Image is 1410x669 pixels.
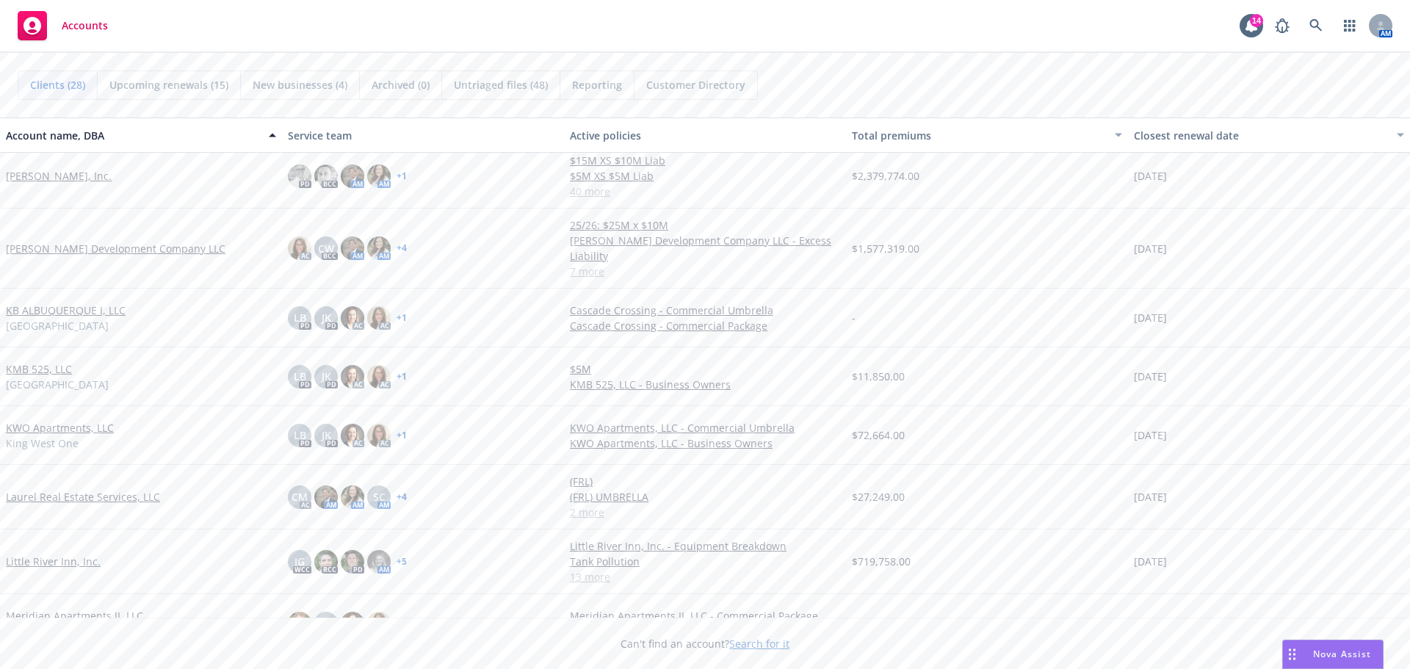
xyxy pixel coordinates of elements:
[397,431,407,440] a: + 1
[288,128,558,143] div: Service team
[341,164,364,188] img: photo
[1134,128,1388,143] div: Closest renewal date
[1134,310,1167,325] span: [DATE]
[397,172,407,181] a: + 1
[570,153,840,168] a: $15M XS $10M Liab
[1128,117,1410,153] button: Closest renewal date
[621,636,789,651] span: Can't find an account?
[1134,489,1167,505] span: [DATE]
[570,233,840,264] a: [PERSON_NAME] Development Company LLC - Excess Liability
[341,365,364,388] img: photo
[570,318,840,333] a: Cascade Crossing - Commercial Package
[572,77,622,93] span: Reporting
[570,168,840,184] a: $5M XS $5M Liab
[322,427,331,443] span: JK
[1134,369,1167,384] span: [DATE]
[314,164,338,188] img: photo
[454,77,548,93] span: Untriaged files (48)
[6,420,114,435] a: KWO Apartments, LLC
[570,435,840,451] a: KWO Apartments, LLC - Business Owners
[570,128,840,143] div: Active policies
[729,637,789,651] a: Search for it
[1134,615,1167,631] span: [DATE]
[570,505,840,520] a: 2 more
[6,554,101,569] a: Little River Inn, Inc.
[852,128,1106,143] div: Total premiums
[1134,554,1167,569] span: [DATE]
[109,77,228,93] span: Upcoming renewals (15)
[294,554,305,569] span: JG
[1134,241,1167,256] span: [DATE]
[288,612,311,635] img: photo
[570,184,840,199] a: 40 more
[1283,640,1301,668] div: Drag to move
[570,361,840,377] a: $5M
[646,77,745,93] span: Customer Directory
[570,303,840,318] a: Cascade Crossing - Commercial Umbrella
[1268,11,1297,40] a: Report a Bug
[294,310,306,325] span: LB
[570,554,840,569] a: Tank Pollution
[397,244,407,253] a: + 4
[322,369,331,384] span: JK
[570,217,840,233] a: 25/26: $25M x $10M
[570,538,840,554] a: Little River Inn, Inc. - Equipment Breakdown
[6,241,225,256] a: [PERSON_NAME] Development Company LLC
[1134,168,1167,184] span: [DATE]
[341,550,364,574] img: photo
[6,435,79,451] span: King West One
[253,77,347,93] span: New businesses (4)
[852,241,919,256] span: $1,577,319.00
[852,427,905,443] span: $72,664.00
[292,489,308,505] span: CM
[282,117,564,153] button: Service team
[852,168,919,184] span: $2,379,774.00
[6,377,109,392] span: [GEOGRAPHIC_DATA]
[341,612,364,635] img: photo
[6,361,72,377] a: KMB 525, LLC
[322,310,331,325] span: JK
[570,608,840,623] a: Meridian Apartments II, LLC - Commercial Package
[314,485,338,509] img: photo
[570,489,840,505] a: (FRL) UMBRELLA
[564,117,846,153] button: Active policies
[1282,640,1384,669] button: Nova Assist
[852,489,905,505] span: $27,249.00
[294,427,306,443] span: LB
[367,306,391,330] img: photo
[373,489,386,505] span: SC
[570,569,840,585] a: 13 more
[1134,427,1167,443] span: [DATE]
[341,485,364,509] img: photo
[367,236,391,260] img: photo
[367,612,391,635] img: photo
[6,168,112,184] a: [PERSON_NAME], Inc.
[30,77,85,93] span: Clients (28)
[397,372,407,381] a: + 1
[570,264,840,279] a: 7 more
[570,377,840,392] a: KMB 525, LLC - Business Owners
[397,493,407,502] a: + 4
[1301,11,1331,40] a: Search
[6,608,143,623] a: Meridian Apartments II, LLC
[6,128,260,143] div: Account name, DBA
[570,474,840,489] a: (FRL)
[288,164,311,188] img: photo
[1250,14,1263,27] div: 14
[367,550,391,574] img: photo
[1313,648,1371,660] span: Nova Assist
[397,314,407,322] a: + 1
[846,117,1128,153] button: Total premiums
[314,550,338,574] img: photo
[397,557,407,566] a: + 5
[852,615,905,631] span: $25,436.00
[288,236,311,260] img: photo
